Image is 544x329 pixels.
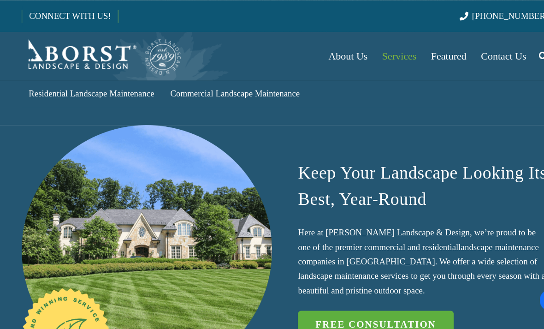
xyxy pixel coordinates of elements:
[439,11,523,20] a: [PHONE_NUMBER]
[21,75,154,102] a: Residential Landscape Maintenance
[284,296,433,322] a: Free Consultation
[459,48,503,59] span: Contact Us
[284,152,523,202] h2: Keep Your Landscape Looking Its Best, Year-Round
[284,215,523,284] p: Here at [PERSON_NAME] Landscape & Design, we’re proud to be one of the premier commercial and res...
[452,30,509,77] a: Contact Us
[404,30,452,77] a: Featured
[307,30,358,77] a: About Us
[411,48,445,59] span: Featured
[450,11,523,20] span: [PHONE_NUMBER]
[509,42,527,65] a: Search
[21,4,112,26] a: CONNECT WITH US!
[358,30,404,77] a: Services
[313,48,351,59] span: About Us
[21,35,174,72] a: Borst-Logo
[156,75,293,102] a: Commercial Landscape Maintenance
[365,48,397,59] span: Services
